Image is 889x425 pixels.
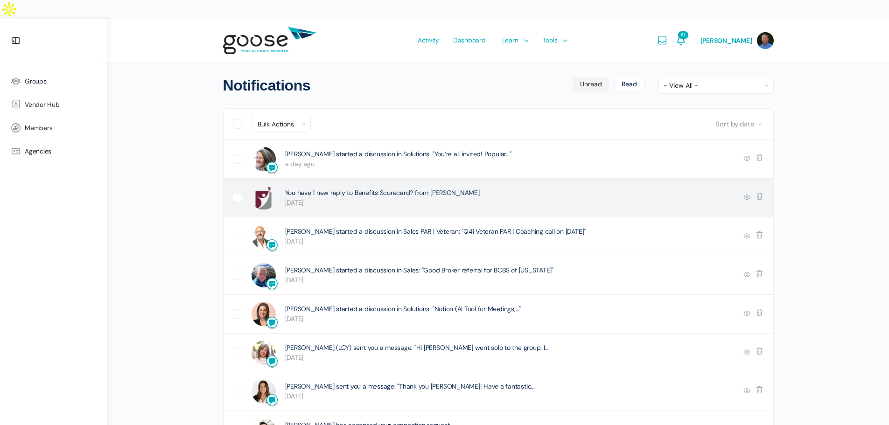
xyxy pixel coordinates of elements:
a: Learn [497,19,531,63]
a: [PERSON_NAME] started a discussion in Sales: "Good Broker referral for BCBS of [US_STATE]" [285,266,553,274]
div: | [737,347,764,359]
span: [DATE] [285,237,737,246]
a: Vendor Hub [5,93,103,116]
div: | [737,192,764,204]
a: Unread [573,77,609,91]
a: Agencies [5,139,103,163]
a: Read [614,77,644,91]
h1: Notifications [223,77,573,94]
div: | [737,385,764,398]
span: Activity [418,18,439,62]
img: Profile Photo [252,186,276,210]
a: Activity [413,19,444,63]
span: [DATE] [285,314,737,323]
span: [DATE] [285,353,737,362]
span: [PERSON_NAME] [700,36,752,45]
span: [DATE] [285,392,737,401]
a: [PERSON_NAME] sent you a message: "Thank you [PERSON_NAME]! Have a fantastic… [285,382,535,390]
div: | [737,153,764,166]
img: Profile Photo [252,263,276,287]
div: | [737,269,764,282]
span: Vendor Hub [25,101,60,109]
span: a day ago [285,160,737,168]
a: [PERSON_NAME] started a discussion in Solutions: "Notion (AI Tool for Meetings,…" [285,305,521,313]
a: You have 1 new reply to Benefits Scorecard? from [PERSON_NAME] [285,188,480,197]
nav: Sub Menu [573,77,644,94]
span: Tools [543,18,558,62]
img: Profile Photo [252,147,276,171]
a: [PERSON_NAME] (LCY) sent you a message: "Hi [PERSON_NAME] went solo to the group. I… [285,343,549,352]
span: [DATE] [285,198,737,207]
iframe: Chat Widget [842,380,889,425]
span: Groups [25,77,47,85]
span: Members [25,124,52,132]
a: Notifications [675,19,686,63]
span: Learn [502,18,518,62]
a: [PERSON_NAME] started a discussion in Sales PAR | Veteran: "Q4i Veteran PAR | Coaching call on [D... [285,227,586,236]
a: [PERSON_NAME] started a discussion in Solutions: "You’re all invited! Popular…" [285,150,511,158]
div: Sort by date [715,118,763,131]
span: Agencies [25,147,51,155]
img: Profile Photo [252,379,276,404]
div: | [737,230,764,243]
img: Profile Photo [252,224,276,249]
a: [PERSON_NAME] [700,19,774,63]
span: Dashboard [453,18,486,62]
a: Oldest First [757,118,764,131]
img: Profile Photo [252,341,276,365]
span: 87 [678,31,688,39]
div: | [737,308,764,320]
a: Messages [657,19,668,63]
img: Profile Photo [252,302,276,326]
a: Dashboard [448,19,490,63]
a: Groups [5,70,103,93]
span: [DATE] [285,276,737,285]
a: Members [5,116,103,139]
a: Tools [538,19,570,63]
